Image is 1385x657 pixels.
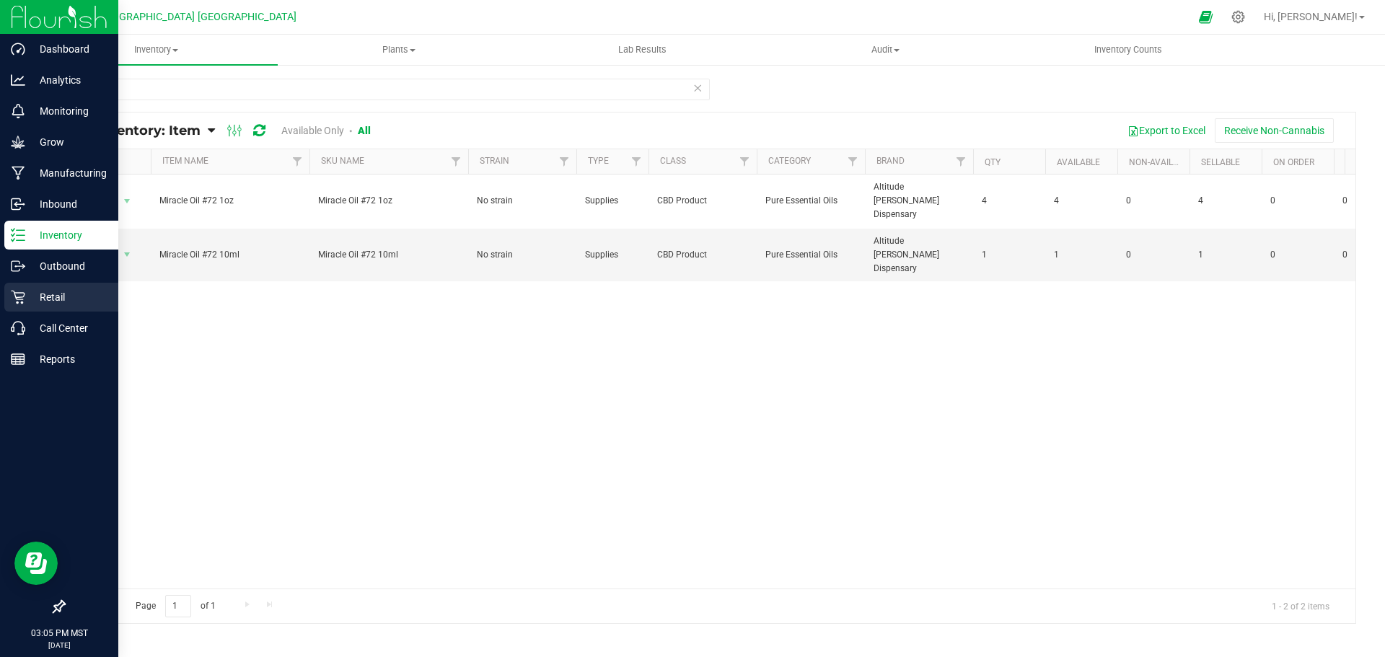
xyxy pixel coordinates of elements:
a: Inventory Counts [1007,35,1250,65]
a: On Order [1273,157,1314,167]
span: Audit [765,43,1006,56]
a: Plants [278,35,521,65]
a: Available Only [281,125,344,136]
span: All Inventory: Item [75,123,201,138]
inline-svg: Inbound [11,197,25,211]
span: Supplies [585,248,640,262]
span: Hi, [PERSON_NAME]! [1264,11,1358,22]
button: Receive Non-Cannabis [1215,118,1334,143]
p: 03:05 PM MST [6,627,112,640]
input: 1 [165,595,191,617]
a: Filter [553,149,576,174]
span: Clear [692,79,703,97]
span: Altitude [PERSON_NAME] Dispensary [874,234,964,276]
inline-svg: Outbound [11,259,25,273]
a: Brand [876,156,905,166]
a: Sellable [1201,157,1240,167]
a: Item Name [162,156,208,166]
span: 4 [1198,194,1253,208]
p: Outbound [25,257,112,275]
span: 1 [1054,248,1109,262]
span: Miracle Oil #72 10ml [318,248,460,262]
span: Miracle Oil #72 10ml [159,248,301,262]
span: Open Ecommerce Menu [1190,3,1222,31]
a: Type [588,156,609,166]
p: Call Center [25,319,112,337]
inline-svg: Monitoring [11,104,25,118]
inline-svg: Manufacturing [11,166,25,180]
span: 0 [1270,194,1325,208]
span: select [118,244,136,265]
p: Retail [25,288,112,306]
span: 4 [982,194,1037,208]
span: 0 [1270,248,1325,262]
iframe: Resource center [14,542,58,585]
span: 1 [1198,248,1253,262]
span: Page of 1 [123,595,227,617]
a: Qty [985,157,1001,167]
a: Strain [480,156,509,166]
inline-svg: Grow [11,135,25,149]
span: CBD Product [657,248,748,262]
p: Reports [25,350,112,368]
p: Inbound [25,195,112,213]
a: Filter [733,149,757,174]
span: No strain [477,194,568,208]
span: 1 - 2 of 2 items [1260,595,1341,617]
span: Pure Essential Oils [765,194,856,208]
button: Export to Excel [1118,118,1215,143]
inline-svg: Reports [11,352,25,366]
p: Dashboard [25,40,112,58]
inline-svg: Retail [11,290,25,304]
a: SKU Name [321,156,364,166]
span: Lab Results [599,43,686,56]
inline-svg: Dashboard [11,42,25,56]
span: select [118,191,136,211]
a: Filter [444,149,468,174]
p: Monitoring [25,102,112,120]
inline-svg: Call Center [11,321,25,335]
span: 0 [1126,248,1181,262]
span: Inventory Counts [1075,43,1182,56]
a: Category [768,156,811,166]
span: [US_STATE][GEOGRAPHIC_DATA] [GEOGRAPHIC_DATA] [42,11,296,23]
span: CBD Product [657,194,748,208]
a: Available [1057,157,1100,167]
a: Class [660,156,686,166]
span: Supplies [585,194,640,208]
inline-svg: Inventory [11,228,25,242]
a: All Inventory: Item [75,123,208,138]
a: Audit [764,35,1007,65]
a: Filter [841,149,865,174]
p: Grow [25,133,112,151]
a: Inventory [35,35,278,65]
span: No strain [477,248,568,262]
span: Inventory [35,43,278,56]
span: Pure Essential Oils [765,248,856,262]
a: Lab Results [521,35,764,65]
p: Analytics [25,71,112,89]
input: Search Item Name, Retail Display Name, SKU, Part Number... [63,79,710,100]
span: Altitude [PERSON_NAME] Dispensary [874,180,964,222]
p: Inventory [25,226,112,244]
span: 1 [982,248,1037,262]
p: [DATE] [6,640,112,651]
span: Miracle Oil #72 1oz [159,194,301,208]
span: Plants [278,43,520,56]
span: 4 [1054,194,1109,208]
a: Filter [949,149,973,174]
span: 0 [1126,194,1181,208]
a: Filter [286,149,309,174]
span: Miracle Oil #72 1oz [318,194,460,208]
a: All [358,125,371,136]
a: Non-Available [1129,157,1193,167]
inline-svg: Analytics [11,73,25,87]
a: Filter [625,149,648,174]
div: Manage settings [1229,10,1247,24]
p: Manufacturing [25,164,112,182]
